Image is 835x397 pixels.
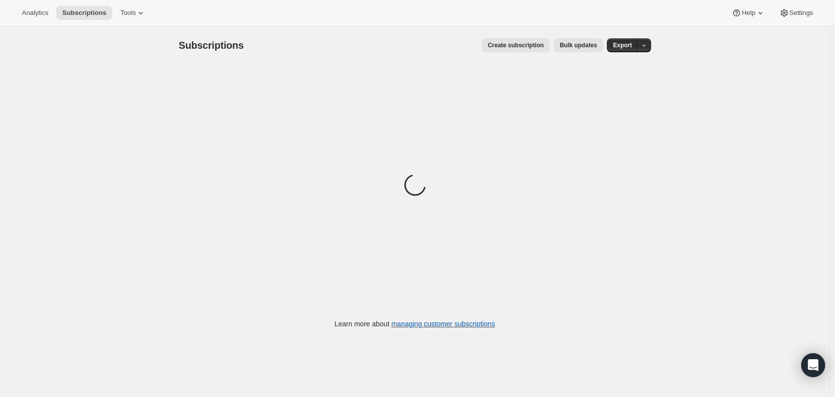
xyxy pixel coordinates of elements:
[726,6,771,20] button: Help
[56,6,112,20] button: Subscriptions
[773,6,819,20] button: Settings
[789,9,813,17] span: Settings
[62,9,106,17] span: Subscriptions
[488,41,544,49] span: Create subscription
[613,41,632,49] span: Export
[560,41,597,49] span: Bulk updates
[391,320,495,328] a: managing customer subscriptions
[120,9,136,17] span: Tools
[554,38,603,52] button: Bulk updates
[22,9,48,17] span: Analytics
[16,6,54,20] button: Analytics
[801,353,825,377] div: Open Intercom Messenger
[482,38,550,52] button: Create subscription
[742,9,755,17] span: Help
[334,319,495,329] p: Learn more about
[607,38,638,52] button: Export
[114,6,152,20] button: Tools
[179,40,244,51] span: Subscriptions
